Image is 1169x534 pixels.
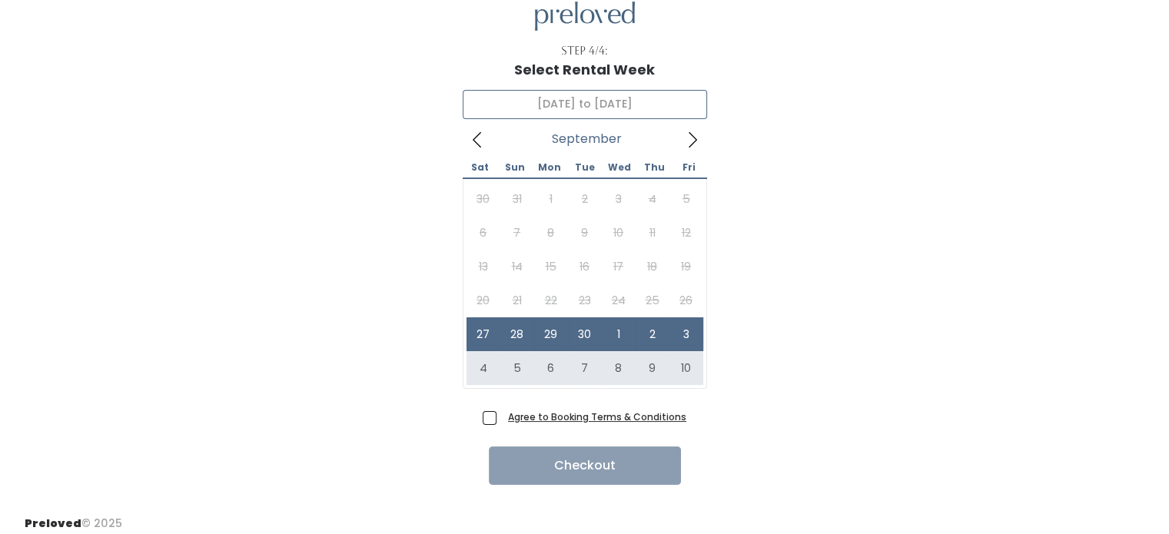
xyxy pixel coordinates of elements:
span: October 9, 2025 [636,351,669,385]
span: September 30, 2025 [568,317,602,351]
span: September 28, 2025 [500,317,534,351]
img: preloved logo [535,2,635,32]
button: Checkout [489,446,681,485]
span: Tue [567,163,602,172]
span: Thu [637,163,672,172]
span: September 29, 2025 [534,317,568,351]
div: Step 4/4: [561,43,608,59]
span: Sat [463,163,497,172]
input: Select week [463,90,707,119]
span: Mon [532,163,566,172]
h1: Select Rental Week [514,62,655,78]
span: October 6, 2025 [534,351,568,385]
span: Fri [672,163,706,172]
div: © 2025 [25,503,122,532]
span: Sun [497,163,532,172]
span: Wed [602,163,636,172]
span: September [552,136,622,142]
span: October 2, 2025 [636,317,669,351]
span: October 5, 2025 [500,351,534,385]
a: Agree to Booking Terms & Conditions [508,410,686,423]
span: Preloved [25,516,81,531]
span: October 1, 2025 [602,317,636,351]
span: October 10, 2025 [669,351,703,385]
span: October 8, 2025 [602,351,636,385]
span: October 4, 2025 [467,351,500,385]
span: September 27, 2025 [467,317,500,351]
span: October 3, 2025 [669,317,703,351]
span: October 7, 2025 [568,351,602,385]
